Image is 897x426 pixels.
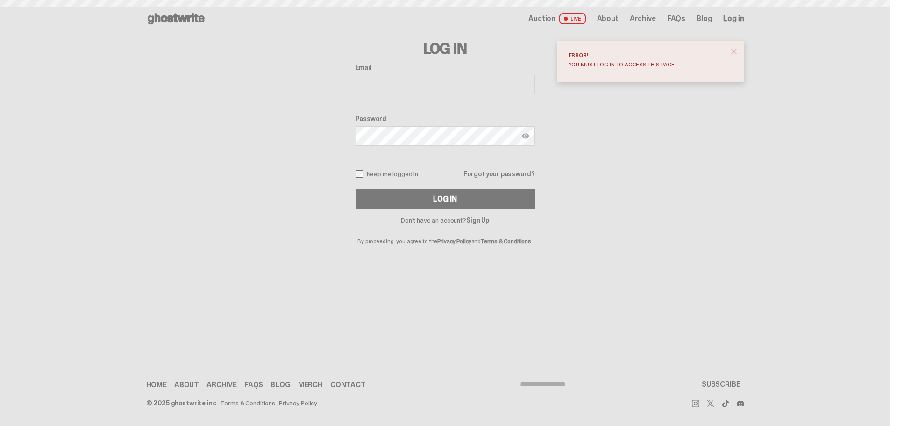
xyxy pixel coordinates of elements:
[630,15,656,22] a: Archive
[356,217,535,224] p: Don't have an account?
[697,15,712,22] a: Blog
[528,15,555,22] span: Auction
[330,381,366,389] a: Contact
[356,189,535,209] button: Log In
[356,170,419,178] label: Keep me logged in
[433,195,456,203] div: Log In
[522,132,529,140] img: Show password
[463,171,534,177] a: Forgot your password?
[481,238,531,245] a: Terms & Conditions
[356,170,363,178] input: Keep me logged in
[174,381,199,389] a: About
[597,15,619,22] a: About
[698,375,744,394] button: SUBSCRIBE
[726,43,742,60] button: close
[559,13,586,24] span: LIVE
[271,381,290,389] a: Blog
[569,52,726,58] div: Error!
[356,64,535,71] label: Email
[466,216,489,224] a: Sign Up
[569,62,726,67] div: You must log in to access this page.
[356,41,535,56] h3: Log In
[437,238,471,245] a: Privacy Policy
[146,400,216,406] div: © 2025 ghostwrite inc
[206,381,237,389] a: Archive
[528,13,585,24] a: Auction LIVE
[220,400,275,406] a: Terms & Conditions
[356,224,535,244] p: By proceeding, you agree to the and .
[667,15,685,22] a: FAQs
[723,15,744,22] a: Log in
[356,115,535,123] label: Password
[146,381,167,389] a: Home
[279,400,317,406] a: Privacy Policy
[298,381,323,389] a: Merch
[244,381,263,389] a: FAQs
